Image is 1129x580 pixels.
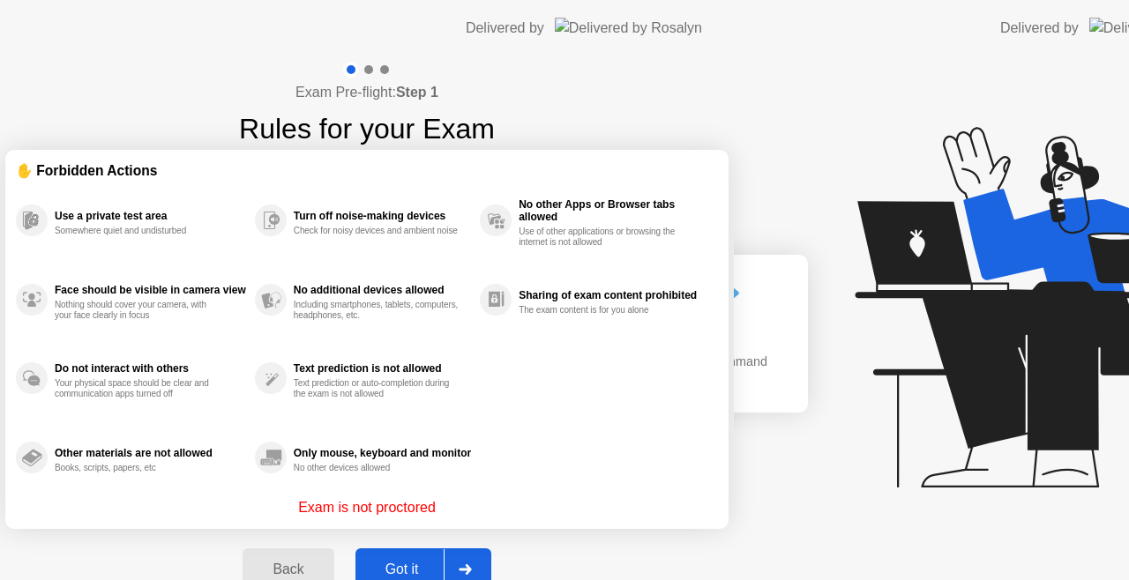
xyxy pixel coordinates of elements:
div: Do not interact with others [55,362,246,375]
div: Face should be visible in camera view [55,284,246,296]
div: Use of other applications or browsing the internet is not allowed [519,227,685,248]
div: The exam content is for you alone [519,305,685,316]
div: Other materials are not allowed [55,447,246,459]
div: Your physical space should be clear and communication apps turned off [55,378,221,399]
div: Use a private test area [55,210,246,222]
div: Sharing of exam content prohibited [519,289,709,301]
div: Only mouse, keyboard and monitor [294,447,471,459]
h4: Exam Pre-flight: [295,82,438,103]
div: Delivered by [1000,18,1079,39]
div: Nothing should cover your camera, with your face clearly in focus [55,300,221,321]
div: No other devices allowed [294,463,460,473]
div: ✋ Forbidden Actions [16,160,718,181]
div: Including smartphones, tablets, computers, headphones, etc. [294,300,460,321]
div: Back [248,561,328,577]
div: Turn off noise-making devices [294,210,471,222]
div: Somewhere quiet and undisturbed [55,226,221,236]
p: Exam is not proctored [298,497,436,518]
div: Books, scripts, papers, etc [55,463,221,473]
div: Delivered by [466,18,544,39]
div: Got it [361,561,444,577]
img: Delivered by Rosalyn [555,18,702,38]
div: Text prediction is not allowed [294,362,471,375]
b: Step 1 [396,85,438,100]
div: Check for noisy devices and ambient noise [294,226,460,236]
div: No other Apps or Browser tabs allowed [519,198,709,223]
div: No additional devices allowed [294,284,471,296]
h1: Rules for your Exam [239,108,495,150]
div: Text prediction or auto-completion during the exam is not allowed [294,378,460,399]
